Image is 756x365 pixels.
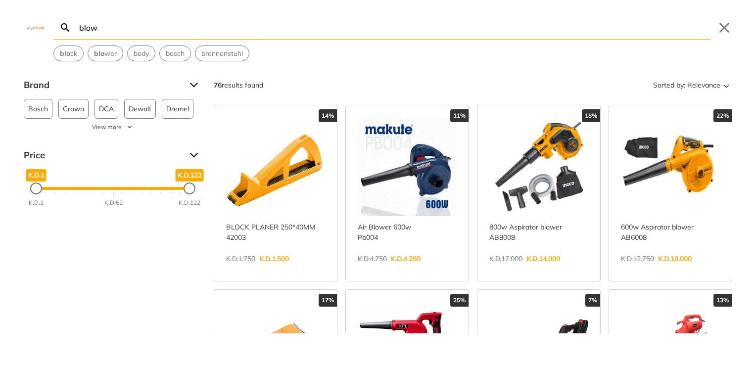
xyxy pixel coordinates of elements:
div: 7% [585,294,600,307]
button: Select suggestion: block [54,46,83,61]
span: brennenstuhl [201,48,243,59]
strong: 76 [214,81,222,90]
span: Bosch [28,99,48,118]
button: Bosch [24,99,52,119]
svg: Sort [720,79,732,91]
div: results found [214,77,263,93]
span: wer [94,48,117,59]
span: Dewalt [129,99,151,118]
div: 18% [582,109,600,122]
strong: blo [94,49,104,58]
div: Suggestion: bosch [159,46,191,61]
div: Suggestion: brennenstuhl [195,46,249,61]
strong: blo [60,49,70,58]
div: Maximum Price [184,182,195,194]
button: Close [716,20,732,36]
span: Price [24,147,182,163]
div: Minimum Price [30,182,42,194]
button: View more [24,123,202,132]
button: Select suggestion: blower [88,46,123,61]
button: Select suggestion: bosch [160,46,190,61]
div: 11% [450,109,469,122]
span: body [134,48,149,59]
svg: Search [59,22,71,34]
button: DCA [94,99,118,119]
button: Select suggestion: body [128,46,155,61]
div: 13% [713,294,732,307]
div: Suggestion: block [53,46,84,61]
button: Select suggestion: brennenstuhl [195,46,249,61]
input: Search… [77,16,710,39]
span: bosch [166,48,185,59]
span: View more [92,123,122,132]
button: Dremel [162,99,193,119]
div: K.D.1 [29,198,44,207]
div: Suggestion: blower [88,46,123,61]
button: Sorted by:Relevance Sort [651,77,732,93]
span: Crown [63,99,84,118]
div: 22% [713,109,732,122]
div: 14% [319,109,337,122]
span: Relevance [687,77,720,93]
span: ck [60,48,77,59]
div: 25% [450,294,469,307]
button: Dewalt [124,99,156,119]
div: K.D.122 [179,198,200,207]
span: DCA [99,99,114,118]
button: Crown [58,99,89,119]
img: Close [24,25,47,30]
div: 17% [319,294,337,307]
span: Dremel [166,99,189,118]
span: Brand [24,77,182,93]
div: Suggestion: body [127,46,155,61]
div: K.D.62 [104,198,123,207]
